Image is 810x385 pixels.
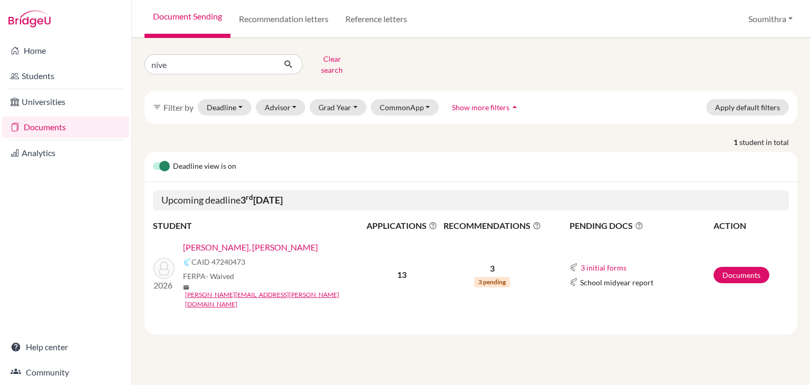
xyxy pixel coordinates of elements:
button: Apply default filters [706,99,789,115]
span: APPLICATIONS [364,219,439,232]
span: Deadline view is on [173,160,236,173]
button: Grad Year [310,99,367,115]
a: [PERSON_NAME], [PERSON_NAME] [183,241,318,254]
button: CommonApp [371,99,439,115]
th: STUDENT [153,219,364,233]
span: PENDING DOCS [570,219,712,232]
i: arrow_drop_up [509,102,520,112]
sup: rd [246,193,253,201]
button: Show more filtersarrow_drop_up [443,99,529,115]
th: ACTION [713,219,789,233]
span: Show more filters [452,103,509,112]
b: 3 [DATE] [240,194,283,206]
img: Rajendra, Nivedita [153,258,175,279]
input: Find student by name... [144,54,275,74]
b: 13 [397,269,407,280]
span: FERPA [183,271,234,282]
span: RECOMMENDATIONS [440,219,544,232]
a: Students [2,65,129,86]
a: Home [2,40,129,61]
span: School midyear report [580,277,653,288]
a: [PERSON_NAME][EMAIL_ADDRESS][PERSON_NAME][DOMAIN_NAME] [185,290,371,309]
p: 3 [440,262,544,275]
img: Common App logo [570,278,578,286]
button: 3 initial forms [580,262,627,274]
span: student in total [739,137,797,148]
a: Analytics [2,142,129,163]
button: Soumithra [744,9,797,29]
button: Clear search [303,51,361,78]
strong: 1 [734,137,739,148]
span: 3 pending [474,277,510,287]
p: 2026 [153,279,175,292]
img: Common App logo [570,263,578,272]
img: Bridge-U [8,11,51,27]
i: filter_list [153,103,161,111]
span: Filter by [163,102,194,112]
button: Advisor [256,99,306,115]
a: Universities [2,91,129,112]
span: CAID 47240473 [191,256,245,267]
h5: Upcoming deadline [153,190,789,210]
a: Help center [2,336,129,358]
img: Common App logo [183,258,191,266]
a: Community [2,362,129,383]
a: Documents [713,267,769,283]
button: Deadline [198,99,252,115]
span: mail [183,284,189,291]
span: - Waived [206,272,234,281]
a: Documents [2,117,129,138]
